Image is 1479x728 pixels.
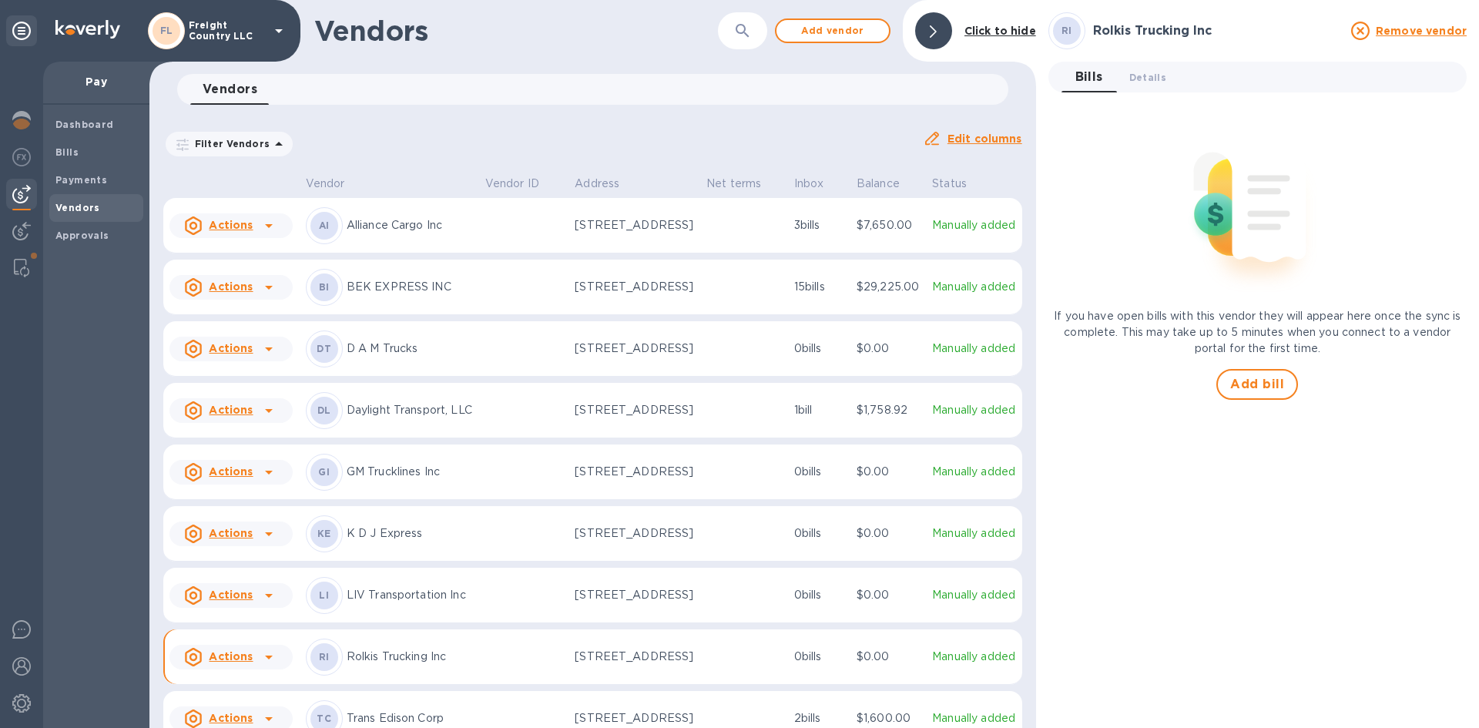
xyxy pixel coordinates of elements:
[575,341,694,357] p: [STREET_ADDRESS]
[857,464,920,480] p: $0.00
[485,176,539,192] p: Vendor ID
[55,74,137,89] p: Pay
[347,649,473,665] p: Rolkis Trucking Inc
[485,176,559,192] span: Vendor ID
[857,649,920,665] p: $0.00
[575,525,694,542] p: [STREET_ADDRESS]
[932,217,1015,233] p: Manually added
[794,176,824,192] p: Inbox
[857,176,900,192] p: Balance
[209,589,253,601] u: Actions
[794,402,844,418] p: 1 bill
[55,119,114,130] b: Dashboard
[347,402,473,418] p: Daylight Transport, LLC
[706,176,781,192] span: Net terms
[1061,25,1072,36] b: RI
[857,176,920,192] span: Balance
[317,528,331,539] b: KE
[209,712,253,724] u: Actions
[189,20,266,42] p: Freight Country LLC
[794,217,844,233] p: 3 bills
[319,651,330,663] b: RI
[6,15,37,46] div: Unpin categories
[347,341,473,357] p: D A M Trucks
[932,279,1015,295] p: Manually added
[575,710,694,726] p: [STREET_ADDRESS]
[857,402,920,418] p: $1,758.92
[209,527,253,539] u: Actions
[319,589,329,601] b: LI
[347,279,473,295] p: BEK EXPRESS INC
[347,525,473,542] p: K D J Express
[932,464,1015,480] p: Manually added
[1129,69,1166,86] span: Details
[857,341,920,357] p: $0.00
[794,464,844,480] p: 0 bills
[575,464,694,480] p: [STREET_ADDRESS]
[55,146,79,158] b: Bills
[575,217,694,233] p: [STREET_ADDRESS]
[55,20,120,39] img: Logo
[794,279,844,295] p: 15 bills
[789,22,877,40] span: Add vendor
[857,525,920,542] p: $0.00
[209,219,253,231] u: Actions
[857,710,920,726] p: $1,600.00
[317,343,331,354] b: DT
[317,404,331,416] b: DL
[209,465,253,478] u: Actions
[306,176,365,192] span: Vendor
[794,710,844,726] p: 2 bills
[209,342,253,354] u: Actions
[306,176,345,192] p: Vendor
[209,404,253,416] u: Actions
[932,525,1015,542] p: Manually added
[794,649,844,665] p: 0 bills
[189,137,270,150] p: Filter Vendors
[55,230,109,241] b: Approvals
[575,402,694,418] p: [STREET_ADDRESS]
[575,279,694,295] p: [STREET_ADDRESS]
[1216,369,1298,400] button: Add bill
[794,525,844,542] p: 0 bills
[932,587,1015,603] p: Manually added
[857,587,920,603] p: $0.00
[932,710,1015,726] p: Manually added
[932,176,967,192] p: Status
[347,217,473,233] p: Alliance Cargo Inc
[932,341,1015,357] p: Manually added
[55,174,107,186] b: Payments
[706,176,761,192] p: Net terms
[932,649,1015,665] p: Manually added
[12,148,31,166] img: Foreign exchange
[575,587,694,603] p: [STREET_ADDRESS]
[347,587,473,603] p: LIV Transportation Inc
[1048,308,1467,357] p: If you have open bills with this vendor they will appear here once the sync is complete. This may...
[964,25,1036,37] b: Click to hide
[775,18,890,43] button: Add vendor
[318,466,330,478] b: GI
[347,464,473,480] p: GM Trucklines Inc
[209,280,253,293] u: Actions
[160,25,173,36] b: FL
[55,202,100,213] b: Vendors
[794,176,844,192] span: Inbox
[947,133,1022,145] u: Edit columns
[1093,24,1342,39] h3: Rolkis Trucking Inc
[347,710,473,726] p: Trans Edison Corp
[1075,66,1103,88] span: Bills
[575,176,619,192] p: Address
[314,15,676,47] h1: Vendors
[209,650,253,663] u: Actions
[1230,375,1284,394] span: Add bill
[932,402,1015,418] p: Manually added
[319,281,330,293] b: BI
[575,176,639,192] span: Address
[794,587,844,603] p: 0 bills
[1376,25,1467,37] u: Remove vendor
[203,79,257,100] span: Vendors
[319,220,330,231] b: AI
[794,341,844,357] p: 0 bills
[317,713,331,724] b: TC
